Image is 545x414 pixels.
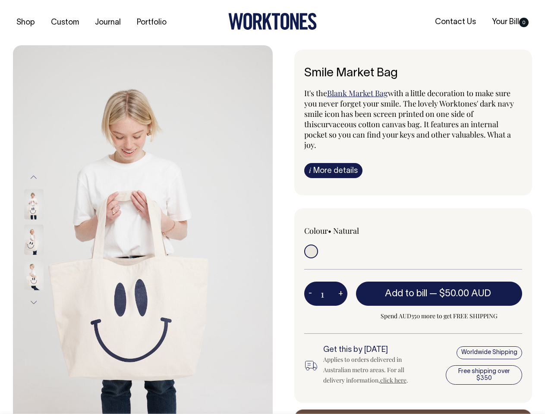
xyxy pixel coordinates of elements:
button: Add to bill —$50.00 AUD [356,282,523,306]
span: Spend AUD350 more to get FREE SHIPPING [356,311,523,321]
span: $50.00 AUD [439,289,491,298]
span: curvaceous cotton canvas bag. It features an internal pocket so you can find your keys and other ... [304,119,511,150]
span: Add to bill [385,289,427,298]
a: Your Bill0 [488,15,532,29]
p: It's the with a little decoration to make sure you never forget your smile. The lovely Worktones'... [304,88,523,150]
a: iMore details [304,163,362,178]
img: Smile Market Bag [24,260,44,290]
button: Previous [27,167,40,187]
span: i [309,166,311,175]
div: Applies to orders delivered in Australian metro areas. For all delivery information, . [323,354,423,386]
a: Shop [13,16,38,30]
span: 0 [519,18,529,27]
button: + [334,285,347,302]
img: Smile Market Bag [24,189,44,220]
label: Natural [333,226,359,236]
h6: Get this by [DATE] [323,346,423,354]
button: Next [27,293,40,312]
a: Contact Us [432,15,479,29]
span: — [429,289,493,298]
img: Smile Market Bag [24,225,44,255]
div: Colour [304,226,391,236]
a: click here [380,376,406,384]
button: - [304,285,316,302]
h6: Smile Market Bag [304,67,523,80]
a: Journal [91,16,124,30]
span: • [328,226,331,236]
a: Custom [47,16,82,30]
a: Portfolio [133,16,170,30]
a: Blank Market Bag [327,88,388,98]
